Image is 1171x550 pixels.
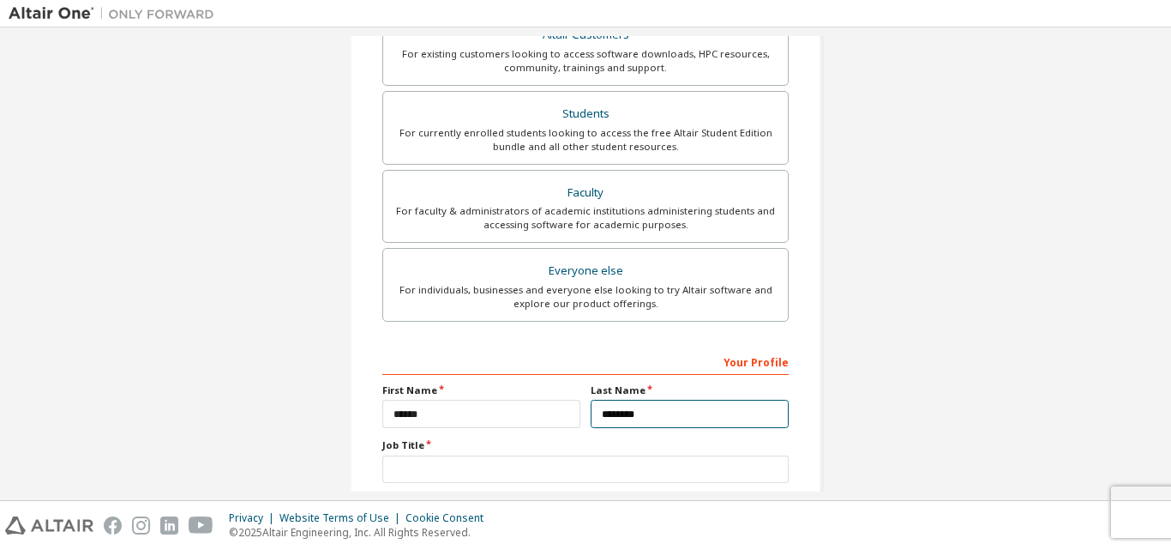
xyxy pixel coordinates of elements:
div: Your Profile [382,348,789,375]
div: For individuals, businesses and everyone else looking to try Altair software and explore our prod... [393,283,778,311]
img: Altair One [9,5,223,22]
label: First Name [382,384,580,397]
div: For currently enrolled students looking to access the free Altair Student Edition bundle and all ... [393,126,778,154]
div: Everyone else [393,259,778,283]
div: Faculty [393,181,778,205]
img: altair_logo.svg [5,517,93,535]
img: youtube.svg [189,517,213,535]
div: Students [393,102,778,126]
div: For existing customers looking to access software downloads, HPC resources, community, trainings ... [393,47,778,75]
label: Last Name [591,384,789,397]
img: linkedin.svg [160,517,178,535]
div: Privacy [229,511,279,525]
p: © 2025 Altair Engineering, Inc. All Rights Reserved. [229,525,494,540]
div: Cookie Consent [405,511,494,525]
label: Job Title [382,438,789,452]
div: For faculty & administrators of academic institutions administering students and accessing softwa... [393,204,778,232]
div: Website Terms of Use [279,511,405,525]
img: facebook.svg [104,517,122,535]
img: instagram.svg [132,517,150,535]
